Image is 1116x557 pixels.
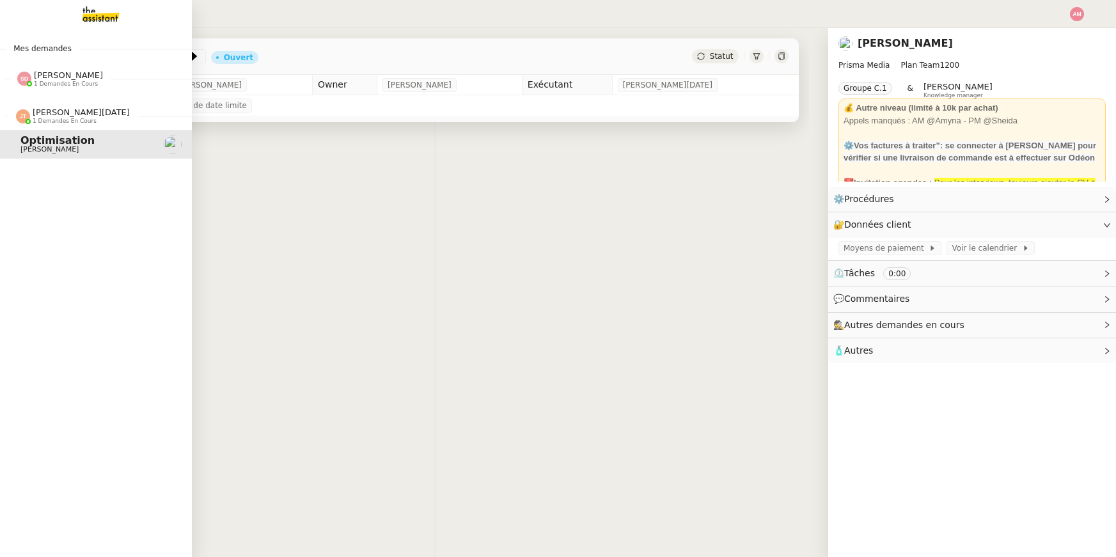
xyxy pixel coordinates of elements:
div: 🧴Autres [828,338,1116,363]
div: 🔐Données client [828,212,1116,237]
span: Prisma Media [838,61,890,70]
u: 📆Invitation agendas : [844,178,932,187]
span: Statut [710,52,734,61]
span: Commentaires [844,294,909,304]
span: ⚙️ [833,192,900,207]
div: Ouvert [224,54,253,61]
img: users%2F9GXHdUEgf7ZlSXdwo7B3iBDT3M02%2Favatar%2Fimages.jpeg [164,136,182,153]
span: [PERSON_NAME][DATE] [623,79,712,91]
div: 💬Commentaires [828,286,1116,311]
nz-tag: 0:00 [883,267,911,280]
span: Données client [844,219,911,230]
span: Pas de date limite [178,99,247,112]
td: Owner [313,75,377,95]
span: 🧴 [833,345,873,356]
span: 🕵️ [833,320,970,330]
span: Knowledge manager [923,92,983,99]
img: users%2F9GXHdUEgf7ZlSXdwo7B3iBDT3M02%2Favatar%2Fimages.jpeg [838,36,853,51]
app-user-label: Knowledge manager [923,82,993,98]
div: ⚙️Procédures [828,187,1116,212]
span: Voir le calendrier [952,242,1021,255]
nz-tag: Groupe C.1 [838,82,892,95]
span: [PERSON_NAME] [388,79,452,91]
span: 💬 [833,294,915,304]
span: [PERSON_NAME] [34,70,103,80]
img: svg [17,72,31,86]
strong: ⚙️Vos factures à traiter”: se connecter à [PERSON_NAME] pour vérifier si une livraison de command... [844,141,1096,163]
span: Tâches [844,268,875,278]
span: 🔐 [833,217,916,232]
span: 1200 [940,61,960,70]
span: 1 demandes en cours [33,118,97,125]
span: Autres [844,345,873,356]
div: Appels manqués : AM @Amyna - PM @Sheida [844,114,1101,127]
span: & [908,82,913,98]
strong: 💰 Autre niveau (limité à 10k par achat) [844,103,998,113]
span: Moyens de paiement [844,242,929,255]
img: svg [1070,7,1084,21]
div: ⏲️Tâches 0:00 [828,261,1116,286]
span: 1 demandes en cours [34,81,98,88]
span: Procédures [844,194,894,204]
div: 🕵️Autres demandes en cours [828,313,1116,338]
span: [PERSON_NAME] [923,82,993,91]
span: Plan Team [900,61,939,70]
span: Pour les interviews, toujours ajouter le CV à l'invitation [844,178,1096,200]
span: [PERSON_NAME] [178,79,242,91]
span: ⏲️ [833,268,922,278]
a: [PERSON_NAME] [858,37,953,49]
span: Mes demandes [6,42,79,55]
img: svg [16,109,30,123]
span: [PERSON_NAME] [20,145,79,153]
span: Autres demandes en cours [844,320,964,330]
span: [PERSON_NAME][DATE] [33,107,130,117]
td: Exécutant [522,75,612,95]
span: Optimisation [20,134,95,146]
